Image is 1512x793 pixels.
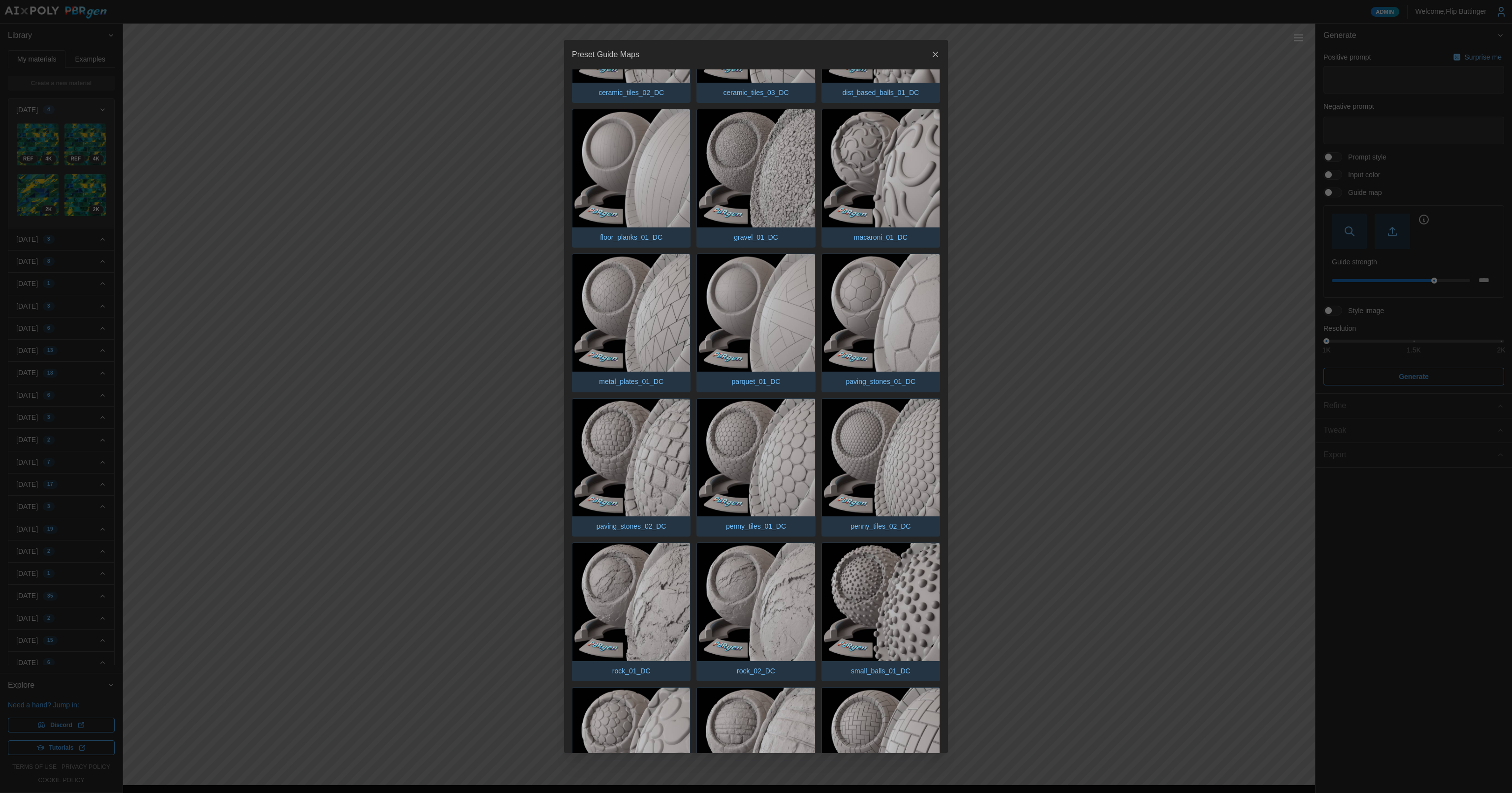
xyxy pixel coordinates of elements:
[572,399,690,516] img: paving_stones_02_DC.png
[846,516,915,536] p: penny_tiles_02_DC
[822,543,940,661] img: small_balls_01_DC.png
[572,543,690,661] img: rock_01_DC.png
[821,109,940,248] button: macaroni_01_DC.pngmacaroni_01_DC
[572,109,690,227] img: floor_planks_01_DC.png
[697,109,815,227] img: gravel_01_DC.png
[696,542,815,681] button: rock_02_DC.pngrock_02_DC
[572,398,691,537] button: paving_stones_02_DC.pngpaving_stones_02_DC
[592,516,671,536] p: paving_stones_02_DC
[729,227,783,247] p: gravel_01_DC
[697,543,815,661] img: rock_02_DC.png
[822,109,940,227] img: macaroni_01_DC.png
[696,254,815,392] button: parquet_01_DC.pngparquet_01_DC
[718,83,793,102] p: ceramic_tiles_03_DC
[607,661,656,681] p: rock_01_DC
[821,398,940,537] button: penny_tiles_02_DC.pngpenny_tiles_02_DC
[822,254,940,372] img: paving_stones_01_DC.png
[846,661,915,681] p: small_balls_01_DC
[696,109,815,248] button: gravel_01_DC.pnggravel_01_DC
[594,83,669,102] p: ceramic_tiles_02_DC
[572,254,691,392] button: metal_plates_01_DC.pngmetal_plates_01_DC
[721,516,791,536] p: penny_tiles_01_DC
[594,372,668,391] p: metal_plates_01_DC
[572,542,691,681] button: rock_01_DC.pngrock_01_DC
[837,83,924,102] p: dist_based_balls_01_DC
[595,227,667,247] p: floor_planks_01_DC
[572,51,639,59] h2: Preset Guide Maps
[727,372,786,391] p: parquet_01_DC
[697,254,815,372] img: parquet_01_DC.png
[849,227,913,247] p: macaroni_01_DC
[696,398,815,537] button: penny_tiles_01_DC.pngpenny_tiles_01_DC
[822,399,940,516] img: penny_tiles_02_DC.png
[572,254,690,372] img: metal_plates_01_DC.png
[732,661,780,681] p: rock_02_DC
[572,109,691,248] button: floor_planks_01_DC.pngfloor_planks_01_DC
[821,254,940,392] button: paving_stones_01_DC.pngpaving_stones_01_DC
[697,399,815,516] img: penny_tiles_01_DC.png
[821,542,940,681] button: small_balls_01_DC.pngsmall_balls_01_DC
[841,372,920,391] p: paving_stones_01_DC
